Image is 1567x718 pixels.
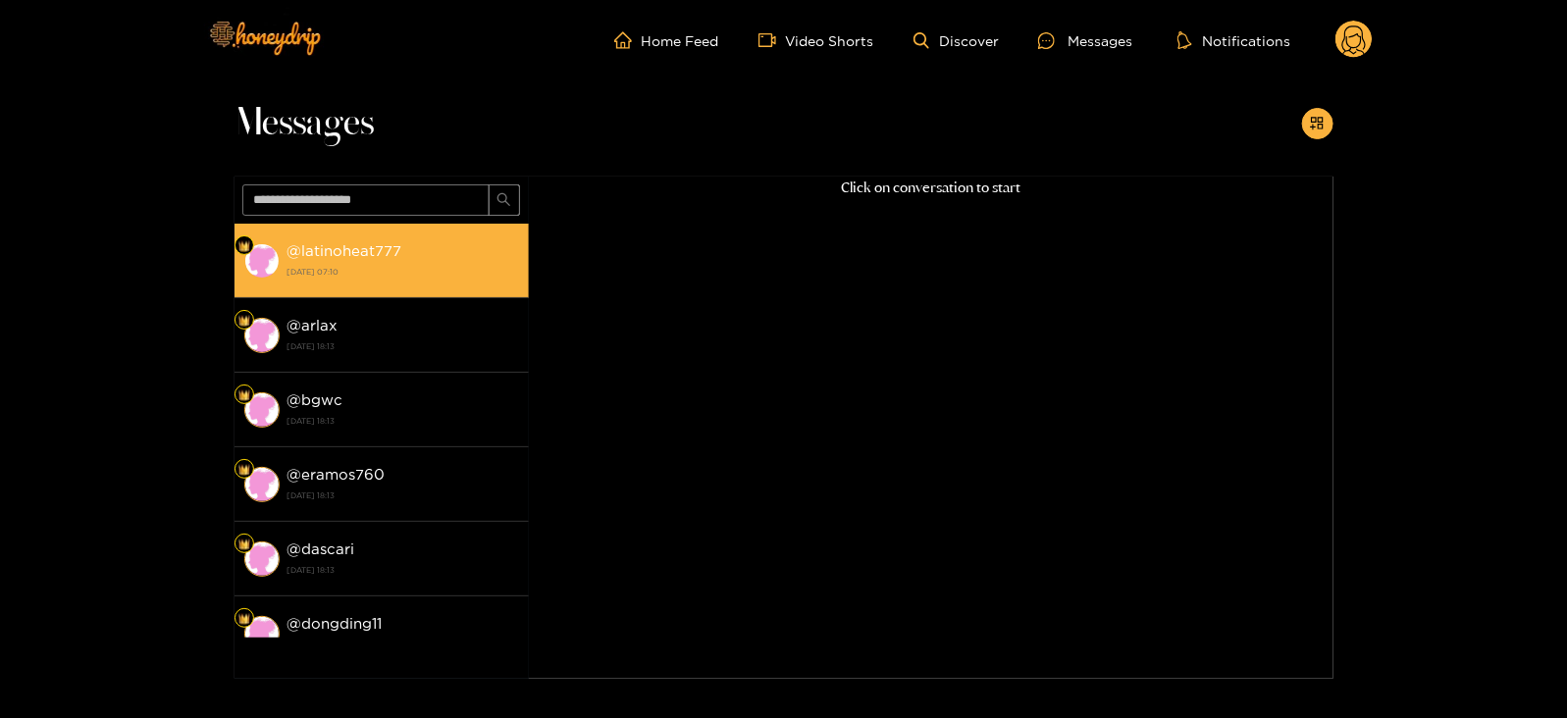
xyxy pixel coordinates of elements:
img: conversation [244,616,280,651]
strong: @ arlax [287,317,339,333]
a: Video Shorts [758,31,874,49]
strong: [DATE] 18:13 [287,636,519,653]
img: conversation [244,467,280,502]
span: appstore-add [1310,116,1325,132]
img: conversation [244,318,280,353]
span: Messages [235,100,375,147]
button: search [489,184,520,216]
button: Notifications [1172,30,1296,50]
button: appstore-add [1302,108,1333,139]
img: Fan Level [238,389,250,401]
strong: @ dongding11 [287,615,383,632]
img: conversation [244,541,280,577]
img: Fan Level [238,464,250,476]
a: Discover [914,32,999,49]
div: Messages [1038,29,1132,52]
span: home [614,31,642,49]
img: Fan Level [238,538,250,550]
strong: @ dascari [287,540,355,557]
strong: @ latinoheat777 [287,242,402,259]
img: Fan Level [238,240,250,252]
strong: [DATE] 18:13 [287,337,519,355]
span: video-camera [758,31,786,49]
a: Home Feed [614,31,719,49]
strong: @ eramos760 [287,466,386,483]
img: conversation [244,392,280,428]
strong: [DATE] 18:13 [287,412,519,430]
img: Fan Level [238,613,250,625]
img: conversation [244,243,280,279]
strong: [DATE] 18:13 [287,561,519,579]
strong: @ bgwc [287,391,343,408]
p: Click on conversation to start [529,177,1333,199]
img: Fan Level [238,315,250,327]
strong: [DATE] 18:13 [287,487,519,504]
span: search [496,192,511,209]
strong: [DATE] 07:10 [287,263,519,281]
